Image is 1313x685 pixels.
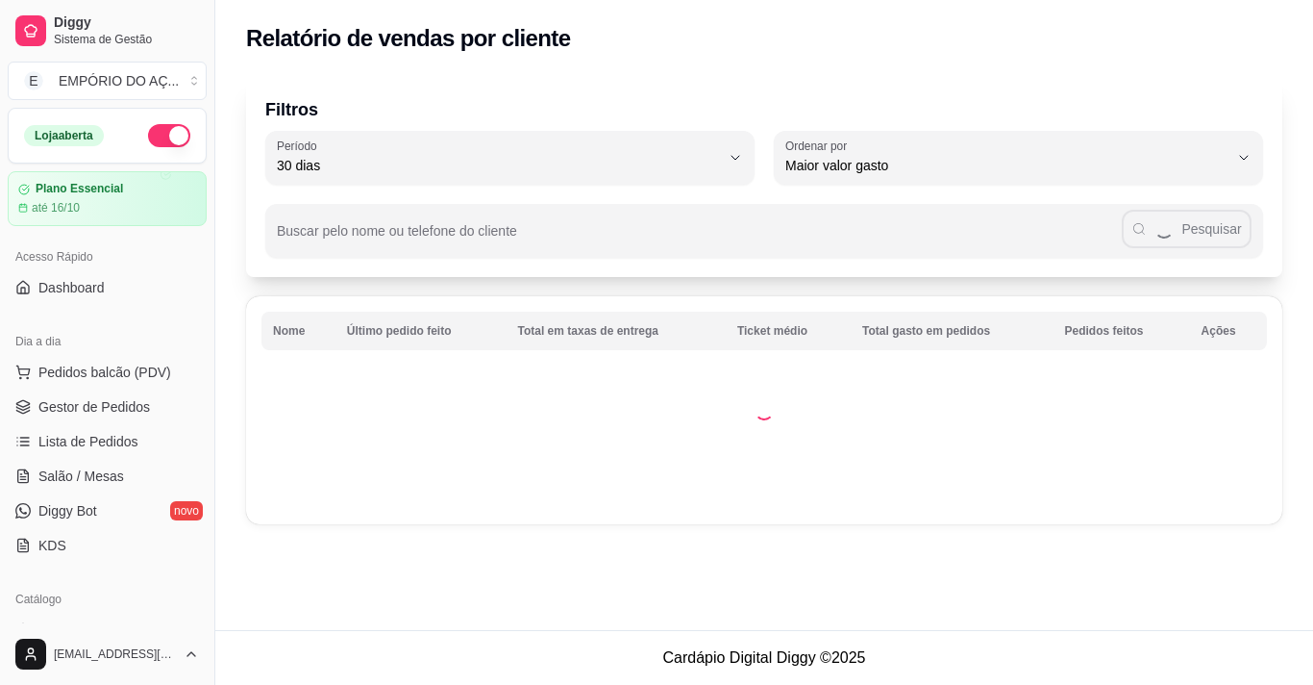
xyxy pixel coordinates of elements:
span: Pedidos balcão (PDV) [38,363,171,382]
div: Acesso Rápido [8,241,207,272]
span: E [24,71,43,90]
article: até 16/10 [32,200,80,216]
span: Diggy [54,14,199,32]
label: Período [277,138,323,154]
a: Diggy Botnovo [8,495,207,526]
button: Alterar Status [148,124,190,147]
button: Select a team [8,62,207,100]
div: Loading [755,401,774,420]
a: Plano Essencialaté 16/10 [8,171,207,226]
input: Buscar pelo nome ou telefone do cliente [277,229,1122,248]
span: Dashboard [38,278,105,297]
span: Maior valor gasto [785,156,1228,175]
a: Salão / Mesas [8,461,207,492]
div: EMPÓRIO DO AÇ ... [59,71,179,90]
button: Período30 dias [265,131,755,185]
p: Filtros [265,96,1263,123]
span: Diggy Bot [38,501,97,520]
span: 30 dias [277,156,720,175]
button: Pedidos balcão (PDV) [8,357,207,388]
button: Ordenar porMaior valor gasto [774,131,1263,185]
div: Dia a dia [8,326,207,357]
span: [EMAIL_ADDRESS][DOMAIN_NAME] [54,647,176,662]
footer: Cardápio Digital Diggy © 2025 [215,630,1313,685]
span: Sistema de Gestão [54,32,199,47]
a: Lista de Pedidos [8,426,207,457]
div: Loja aberta [24,125,104,146]
a: Produtos [8,615,207,646]
span: Gestor de Pedidos [38,397,150,417]
a: KDS [8,530,207,561]
a: Dashboard [8,272,207,303]
span: Produtos [38,621,92,640]
span: Lista de Pedidos [38,432,138,451]
span: Salão / Mesas [38,467,124,486]
a: DiggySistema de Gestão [8,8,207,54]
span: KDS [38,536,66,555]
a: Gestor de Pedidos [8,392,207,422]
label: Ordenar por [785,138,854,154]
div: Catálogo [8,584,207,615]
article: Plano Essencial [36,182,123,196]
h2: Relatório de vendas por cliente [246,23,571,54]
button: [EMAIL_ADDRESS][DOMAIN_NAME] [8,631,207,677]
